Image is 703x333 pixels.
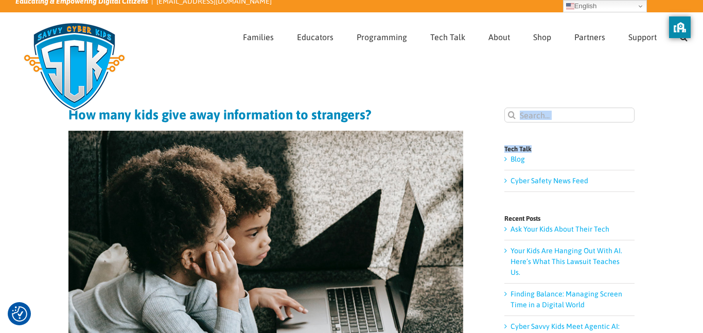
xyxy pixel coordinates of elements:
[511,247,622,276] a: Your Kids Are Hanging Out With AI. Here’s What This Lawsuit Teaches Us.
[430,13,465,58] a: Tech Talk
[243,13,688,58] nav: Main Menu
[574,13,605,58] a: Partners
[488,13,510,58] a: About
[488,33,510,41] span: About
[504,108,635,122] input: Search...
[297,33,333,41] span: Educators
[533,13,551,58] a: Shop
[669,16,691,38] button: privacy banner
[504,215,635,222] h4: Recent Posts
[511,290,622,309] a: Finding Balance: Managing Screen Time in a Digital World
[243,13,274,58] a: Families
[511,177,588,185] a: Cyber Safety News Feed
[15,15,133,118] img: Savvy Cyber Kids Logo
[243,33,274,41] span: Families
[357,13,407,58] a: Programming
[430,33,465,41] span: Tech Talk
[511,225,609,233] a: Ask Your Kids About Their Tech
[12,306,27,322] img: Revisit consent button
[12,306,27,322] button: Consent Preferences
[680,13,688,58] a: Search
[357,33,407,41] span: Programming
[628,33,657,41] span: Support
[574,33,605,41] span: Partners
[511,155,525,163] a: Blog
[566,2,574,10] img: en
[297,13,333,58] a: Educators
[504,146,635,152] h4: Tech Talk
[68,108,463,122] h1: How many kids give away information to strangers?
[533,33,551,41] span: Shop
[628,13,657,58] a: Support
[504,108,519,122] input: Search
